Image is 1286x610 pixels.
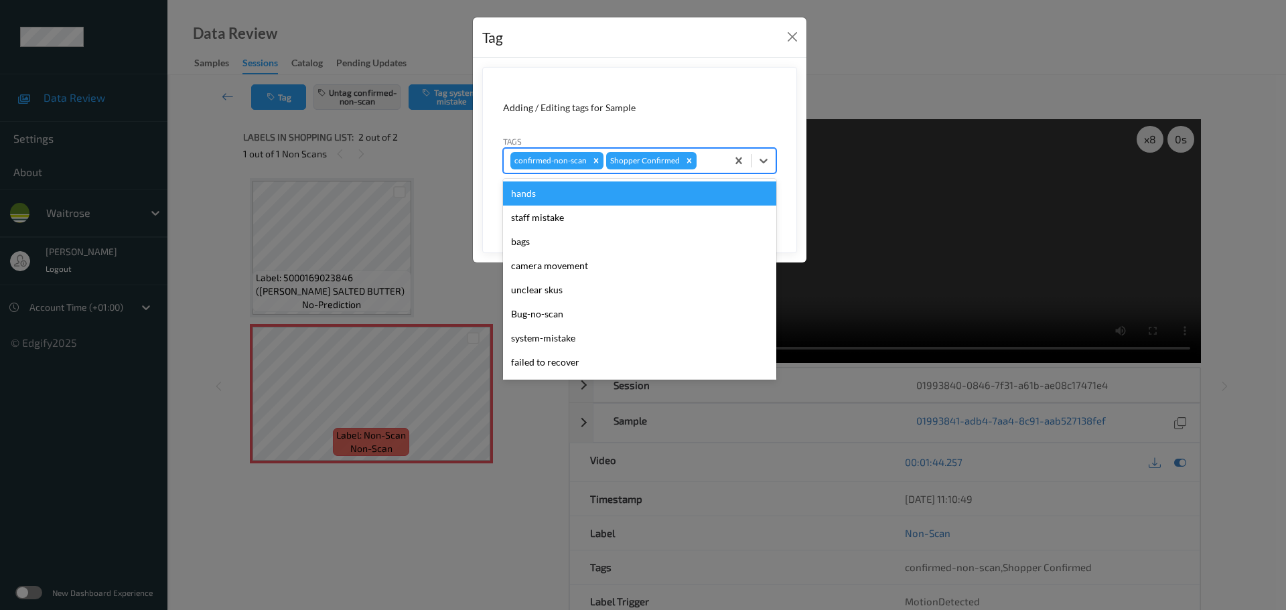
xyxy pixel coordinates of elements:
[606,152,682,169] div: Shopper Confirmed
[503,326,776,350] div: system-mistake
[589,152,603,169] div: Remove confirmed-non-scan
[510,152,589,169] div: confirmed-non-scan
[503,302,776,326] div: Bug-no-scan
[503,254,776,278] div: camera movement
[503,350,776,374] div: failed to recover
[482,27,503,48] div: Tag
[503,206,776,230] div: staff mistake
[503,181,776,206] div: hands
[503,135,522,147] label: Tags
[503,230,776,254] div: bags
[503,101,776,115] div: Adding / Editing tags for Sample
[682,152,697,169] div: Remove Shopper Confirmed
[503,278,776,302] div: unclear skus
[503,374,776,398] div: product recovered
[783,27,802,46] button: Close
